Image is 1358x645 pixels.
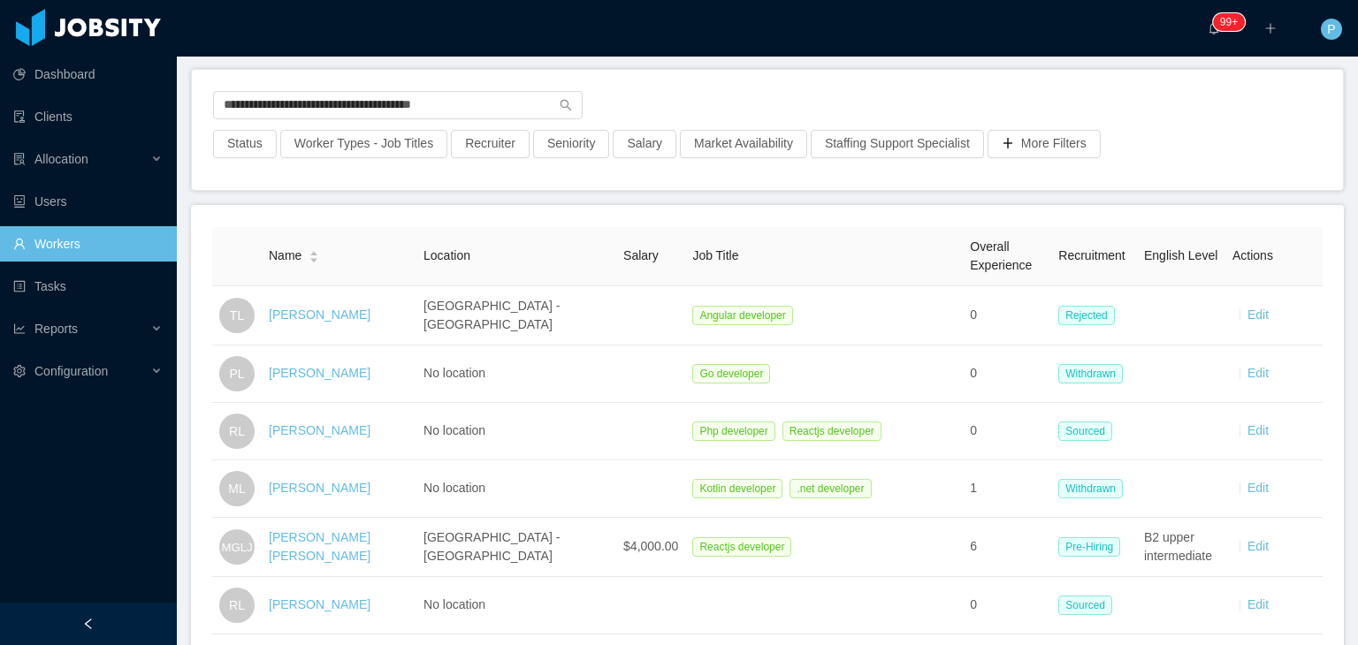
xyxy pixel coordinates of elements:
[1058,421,1112,441] span: Sourced
[692,248,738,262] span: Job Title
[963,345,1051,403] td: 0
[782,421,881,441] span: Reactjs developer
[309,248,319,261] div: Sort
[1058,248,1125,262] span: Recruitment
[1327,19,1335,40] span: P
[269,423,370,437] a: [PERSON_NAME]
[1264,22,1277,34] i: icon: plus
[13,365,26,377] i: icon: setting
[692,306,792,325] span: Angular developer
[1247,481,1269,495] a: Edit
[13,153,26,165] i: icon: solution
[1247,423,1269,437] a: Edit
[970,239,1032,272] span: Overall Experience
[1058,596,1112,615] span: Sourced
[790,479,871,498] span: .net developer
[623,248,659,262] span: Salary
[963,577,1051,634] td: 0
[269,530,370,563] a: [PERSON_NAME] [PERSON_NAME]
[988,130,1101,158] button: icon: plusMore Filters
[229,588,245,623] span: RL
[229,356,244,391] span: PL
[1247,307,1269,322] a: Edit
[692,364,770,383] span: Go developer
[1058,306,1114,325] span: Rejected
[1058,479,1123,498] span: Withdrawn
[416,577,616,634] td: No location
[963,286,1051,345] td: 0
[213,130,277,158] button: Status
[963,403,1051,460] td: 0
[230,298,244,333] span: TL
[221,530,252,564] span: MGLJ
[34,364,108,378] span: Configuration
[416,460,616,518] td: No location
[13,226,163,262] a: icon: userWorkers
[1213,13,1245,31] sup: 1740
[692,421,774,441] span: Php developer
[269,597,370,611] a: [PERSON_NAME]
[963,518,1051,577] td: 6
[1058,537,1120,557] span: Pre-Hiring
[963,460,1051,518] td: 1
[1247,539,1269,553] a: Edit
[1232,248,1273,262] span: Actions
[13,269,163,304] a: icon: profileTasks
[1247,597,1269,611] a: Edit
[811,130,984,158] button: Staffing Support Specialist
[623,539,678,553] span: $4,000.00
[416,345,616,403] td: No location
[533,130,609,158] button: Seniority
[229,414,245,449] span: RL
[680,130,807,158] button: Market Availability
[269,366,370,380] a: [PERSON_NAME]
[416,403,616,460] td: No location
[309,255,319,261] i: icon: caret-down
[692,479,782,498] span: Kotlin developer
[1058,364,1123,383] span: Withdrawn
[613,130,676,158] button: Salary
[1137,518,1225,577] td: B2 upper intermediate
[228,471,245,506] span: ML
[309,249,319,254] i: icon: caret-up
[423,248,470,262] span: Location
[269,307,370,322] a: [PERSON_NAME]
[269,481,370,495] a: [PERSON_NAME]
[13,99,163,134] a: icon: auditClients
[560,99,572,111] i: icon: search
[1144,248,1217,262] span: English Level
[13,57,163,92] a: icon: pie-chartDashboard
[34,322,78,336] span: Reports
[269,247,301,265] span: Name
[34,152,88,166] span: Allocation
[1208,22,1220,34] i: icon: bell
[416,518,616,577] td: [GEOGRAPHIC_DATA] - [GEOGRAPHIC_DATA]
[13,322,26,335] i: icon: line-chart
[1247,366,1269,380] a: Edit
[692,537,791,557] span: Reactjs developer
[13,184,163,219] a: icon: robotUsers
[280,130,447,158] button: Worker Types - Job Titles
[451,130,530,158] button: Recruiter
[416,286,616,345] td: [GEOGRAPHIC_DATA] - [GEOGRAPHIC_DATA]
